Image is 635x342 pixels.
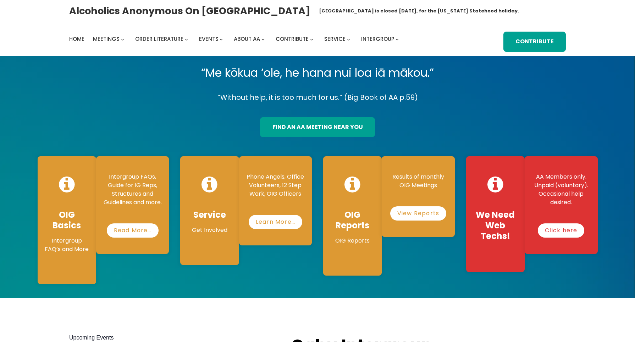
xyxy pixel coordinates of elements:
[324,35,346,43] span: Service
[220,38,223,41] button: Events submenu
[45,210,89,231] h4: OIG Basics
[347,38,350,41] button: Service submenu
[246,173,305,198] p: Phone Angels, Office Volunteers, 12 Step Work, OIG Officers
[32,63,603,83] p: “Me kōkua ‘ole, he hana nui loa iā mākou.”
[538,223,584,238] a: Click here
[276,35,309,43] span: Contribute
[234,35,260,43] span: About AA
[532,173,590,207] p: AA Members only. Unpaid (voluntary). Occasional help desired.
[396,38,399,41] button: Intergroup submenu
[32,91,603,104] p: “Without help, it is too much for us.” (Big Book of AA p.59)
[69,35,84,43] span: Home
[93,35,120,43] span: Meetings
[199,35,219,43] span: Events
[185,38,188,41] button: Order Literature submenu
[103,173,162,207] p: Intergroup FAQs, Guide for IG Reps, Structures and Guidelines and more.
[324,34,346,44] a: Service
[330,210,375,231] h4: OIG Reports
[389,173,447,190] p: Results of monthly OIG Meetings
[276,34,309,44] a: Contribute
[69,333,277,342] h2: Upcoming Events
[249,215,302,229] a: Learn More…
[187,210,232,220] h4: Service
[45,237,89,254] p: Intergroup FAQ’s and More
[93,34,120,44] a: Meetings
[390,206,446,221] a: View Reports
[234,34,260,44] a: About AA
[135,35,183,43] span: Order Literature
[330,237,375,245] p: OIG Reports
[69,34,401,44] nav: Intergroup
[310,38,313,41] button: Contribute submenu
[319,7,519,15] h1: [GEOGRAPHIC_DATA] is closed [DATE], for the [US_STATE] Statehood holiday.
[361,35,394,43] span: Intergroup
[121,38,124,41] button: Meetings submenu
[473,210,518,241] h4: We Need Web Techs!
[503,32,566,52] a: Contribute
[260,117,375,137] a: find an aa meeting near you
[69,34,84,44] a: Home
[107,223,159,238] a: Read More…
[187,226,232,234] p: Get Involved
[261,38,265,41] button: About AA submenu
[69,2,310,19] a: Alcoholics Anonymous on [GEOGRAPHIC_DATA]
[199,34,219,44] a: Events
[361,34,394,44] a: Intergroup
